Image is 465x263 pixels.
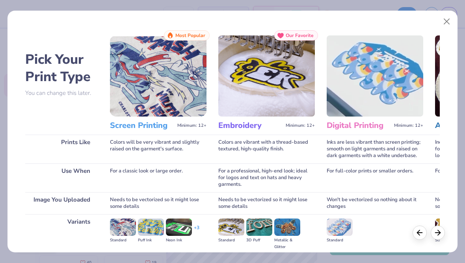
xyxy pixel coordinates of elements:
div: Won't be vectorized so nothing about it changes [327,192,423,214]
img: Puff Ink [138,219,164,236]
img: Neon Ink [166,219,192,236]
img: Standard [327,219,353,236]
h3: Digital Printing [327,120,391,131]
h2: Pick Your Print Type [25,51,98,85]
div: For full-color prints or smaller orders. [327,163,423,192]
div: 3D Puff [246,237,272,244]
h3: Screen Printing [110,120,174,131]
span: Minimum: 12+ [177,123,206,128]
h3: Embroidery [218,120,283,131]
span: Minimum: 12+ [394,123,423,128]
div: Inks are less vibrant than screen printing; smooth on light garments and raised on dark garments ... [327,135,423,163]
span: Most Popular [175,33,205,38]
div: Needs to be vectorized so it might lose some details [218,192,315,214]
img: Screen Printing [110,35,206,117]
div: Needs to be vectorized so it might lose some details [110,192,206,214]
img: 3D Puff [246,219,272,236]
img: Digital Printing [327,35,423,117]
img: Embroidery [218,35,315,117]
div: For a professional, high-end look; ideal for logos and text on hats and heavy garments. [218,163,315,192]
div: Standard [110,237,136,244]
div: + 3 [194,224,199,238]
div: Colors will be very vibrant and slightly raised on the garment's surface. [110,135,206,163]
div: Standard [218,237,244,244]
img: Standard [218,219,244,236]
div: For a classic look or large order. [110,163,206,192]
div: Colors are vibrant with a thread-based textured, high-quality finish. [218,135,315,163]
div: Variants [25,214,98,255]
img: Metallic & Glitter [274,219,300,236]
div: Use When [25,163,98,192]
img: Standard [110,219,136,236]
div: Image You Uploaded [25,192,98,214]
div: Puff Ink [138,237,164,244]
button: Close [439,14,454,29]
div: Neon Ink [166,237,192,244]
div: Standard [327,237,353,244]
p: You can change this later. [25,90,98,96]
div: Prints Like [25,135,98,163]
div: Metallic & Glitter [274,237,300,250]
span: Our Favorite [286,33,314,38]
div: Standard [435,237,461,244]
span: Minimum: 12+ [286,123,315,128]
